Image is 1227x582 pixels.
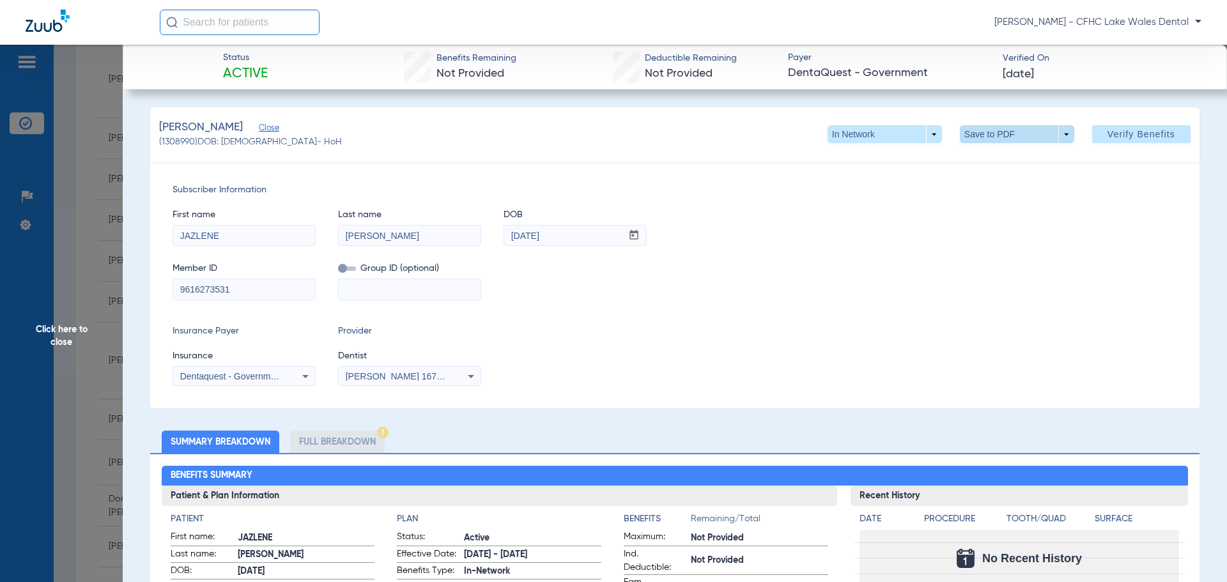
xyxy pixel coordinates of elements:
span: Dentist [338,349,481,363]
span: In-Network [464,565,601,578]
span: [PERSON_NAME] 1679774426 [346,371,472,381]
li: Summary Breakdown [162,431,279,453]
span: Effective Date: [397,548,459,563]
span: Status: [397,530,459,546]
app-breakdown-title: Procedure [924,512,1002,530]
span: First name: [171,530,233,546]
button: Save to PDF [960,125,1074,143]
h3: Patient & Plan Information [162,486,837,506]
h4: Procedure [924,512,1002,526]
h2: Benefits Summary [162,466,1189,486]
app-breakdown-title: Benefits [624,512,691,530]
span: Benefits Remaining [436,52,516,65]
h4: Benefits [624,512,691,526]
h4: Patient [171,512,375,526]
span: DOB: [171,564,233,579]
img: Zuub Logo [26,10,70,32]
button: Verify Benefits [1092,125,1191,143]
span: Benefits Type: [397,564,459,579]
span: Maximum: [624,530,686,546]
img: Calendar [957,549,975,568]
app-breakdown-title: Date [860,512,913,530]
button: Open calendar [622,226,647,246]
span: [DATE] - [DATE] [464,548,601,562]
span: Verify Benefits [1107,129,1175,139]
span: Not Provided [436,68,504,79]
img: Search Icon [166,17,178,28]
span: Not Provided [691,532,828,545]
span: Ind. Deductible: [624,548,686,574]
input: Search for patients [160,10,320,35]
span: Insurance [173,349,316,363]
h3: Recent History [851,486,1189,506]
span: [PERSON_NAME] [159,119,243,135]
span: Verified On [1003,52,1207,65]
span: Insurance Payer [173,325,316,338]
span: Last name: [171,548,233,563]
span: Last name [338,208,481,222]
span: Active [223,65,268,83]
span: Subscriber Information [173,183,1177,197]
app-breakdown-title: Surface [1095,512,1179,530]
span: Group ID (optional) [338,262,481,275]
span: Status [223,51,268,65]
span: DOB [504,208,647,222]
span: Dentaquest - Government [180,371,283,381]
span: Not Provided [691,554,828,567]
span: [PERSON_NAME] [238,548,375,562]
span: Payer [788,51,992,65]
h4: Tooth/Quad [1007,512,1091,526]
span: Remaining/Total [691,512,828,530]
li: Full Breakdown [290,431,385,453]
span: Active [464,532,601,545]
span: Not Provided [645,68,713,79]
h4: Plan [397,512,601,526]
span: Close [259,123,270,135]
img: Hazard [377,427,389,438]
span: [DATE] [1003,66,1034,82]
app-breakdown-title: Tooth/Quad [1007,512,1091,530]
span: No Recent History [982,552,1082,565]
span: JAZLENE [238,532,375,545]
button: In Network [828,125,942,143]
span: Provider [338,325,481,338]
h4: Surface [1095,512,1179,526]
span: (1308990) DOB: [DEMOGRAPHIC_DATA] - HoH [159,135,342,149]
span: First name [173,208,316,222]
span: [PERSON_NAME] - CFHC Lake Wales Dental [994,16,1201,29]
span: DentaQuest - Government [788,65,992,81]
span: [DATE] [238,565,375,578]
iframe: Chat Widget [1163,521,1227,582]
span: Deductible Remaining [645,52,737,65]
span: Member ID [173,262,316,275]
h4: Date [860,512,913,526]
